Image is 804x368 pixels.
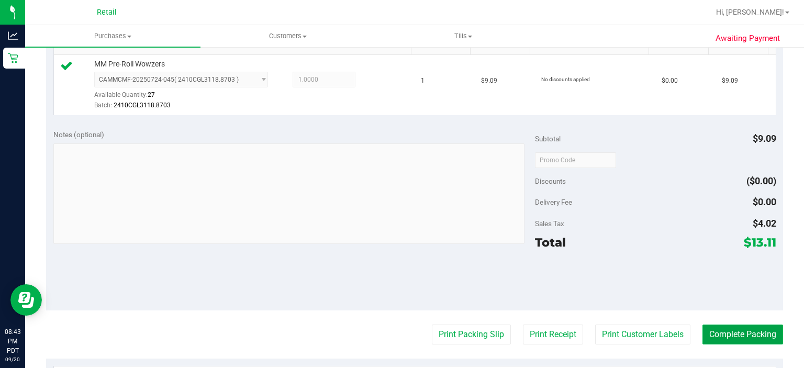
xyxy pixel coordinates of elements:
div: Available Quantity: [94,87,277,108]
span: Awaiting Payment [716,32,780,44]
span: Hi, [PERSON_NAME]! [716,8,784,16]
span: Batch: [94,102,112,109]
span: $9.09 [753,133,776,144]
span: ($0.00) [746,175,776,186]
button: Print Packing Slip [432,325,511,344]
p: 09/20 [5,355,20,363]
inline-svg: Retail [8,53,18,63]
span: Total [535,235,566,250]
span: Retail [97,8,117,17]
span: Tills [376,31,551,41]
span: MM Pre-Roll Wowzers [94,59,165,69]
span: $4.02 [753,218,776,229]
button: Print Receipt [523,325,583,344]
p: 08:43 PM PDT [5,327,20,355]
span: Subtotal [535,135,561,143]
a: Tills [376,25,551,47]
span: Customers [201,31,375,41]
span: 27 [148,91,155,98]
span: Notes (optional) [53,130,104,139]
span: Discounts [535,172,566,191]
a: Purchases [25,25,200,47]
a: Customers [200,25,376,47]
span: No discounts applied [541,76,590,82]
span: 2410CGL3118.8703 [114,102,171,109]
button: Complete Packing [702,325,783,344]
span: Purchases [25,31,200,41]
input: Promo Code [535,152,616,168]
span: 1 [421,76,425,86]
span: $9.09 [481,76,497,86]
span: $0.00 [753,196,776,207]
inline-svg: Analytics [8,30,18,41]
span: $0.00 [662,76,678,86]
span: Sales Tax [535,219,564,228]
iframe: Resource center [10,284,42,316]
span: $9.09 [722,76,738,86]
span: $13.11 [744,235,776,250]
button: Print Customer Labels [595,325,690,344]
span: Delivery Fee [535,198,572,206]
